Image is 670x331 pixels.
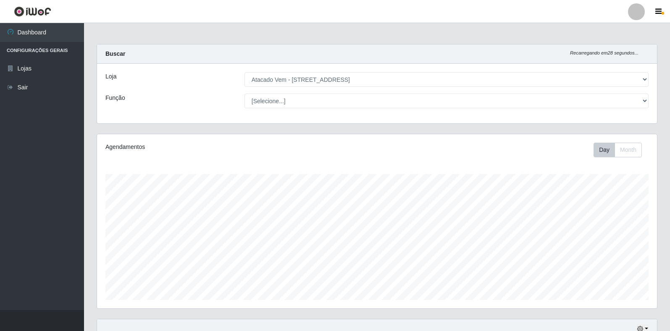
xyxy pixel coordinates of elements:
div: Toolbar with button groups [594,143,649,157]
button: Month [615,143,642,157]
label: Função [105,94,125,102]
i: Recarregando em 28 segundos... [570,50,638,55]
div: First group [594,143,642,157]
label: Loja [105,72,116,81]
div: Agendamentos [105,143,324,151]
strong: Buscar [105,50,125,57]
button: Day [594,143,615,157]
img: CoreUI Logo [14,6,51,17]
